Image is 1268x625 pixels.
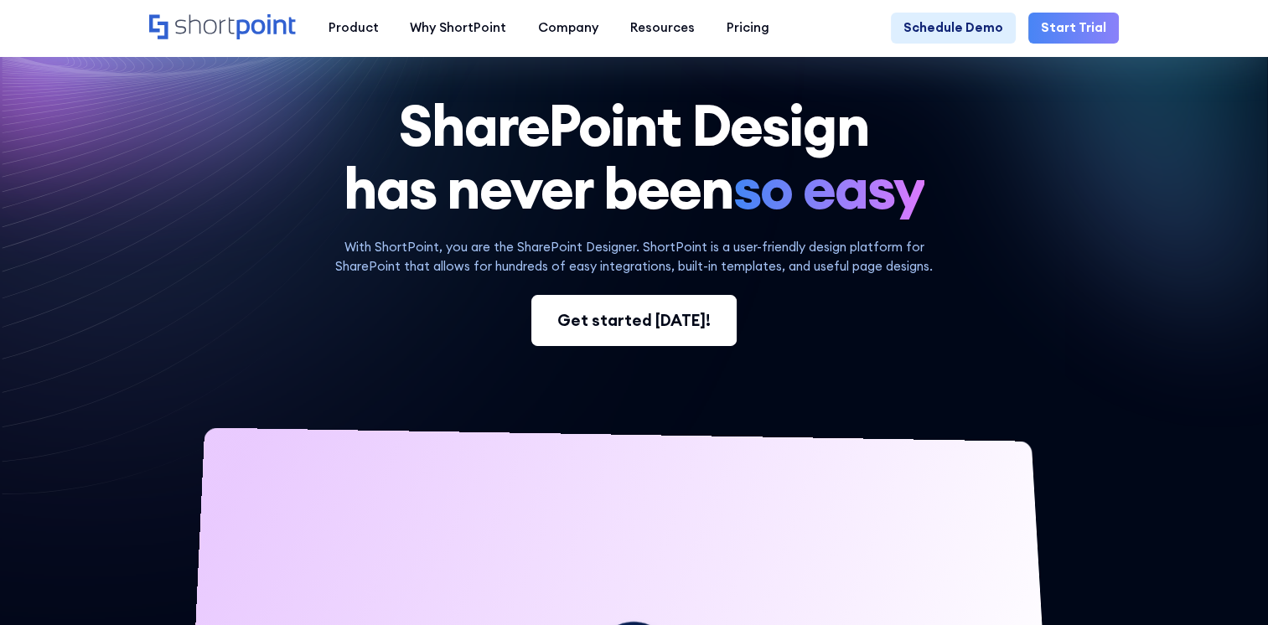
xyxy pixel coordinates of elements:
[328,18,378,38] div: Product
[557,308,711,332] div: Get started [DATE]!
[149,14,297,41] a: Home
[891,13,1016,44] a: Schedule Demo
[313,13,395,44] a: Product
[394,13,522,44] a: Why ShortPoint
[727,18,769,38] div: Pricing
[614,13,711,44] a: Resources
[149,94,1119,220] h1: SharePoint Design has never been
[313,238,955,276] p: With ShortPoint, you are the SharePoint Designer. ShortPoint is a user-friendly design platform f...
[733,157,924,220] span: so easy
[522,13,614,44] a: Company
[410,18,506,38] div: Why ShortPoint
[630,18,695,38] div: Resources
[531,295,738,346] a: Get started [DATE]!
[538,18,598,38] div: Company
[1028,13,1119,44] a: Start Trial
[711,13,785,44] a: Pricing
[1184,545,1268,625] iframe: Chat Widget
